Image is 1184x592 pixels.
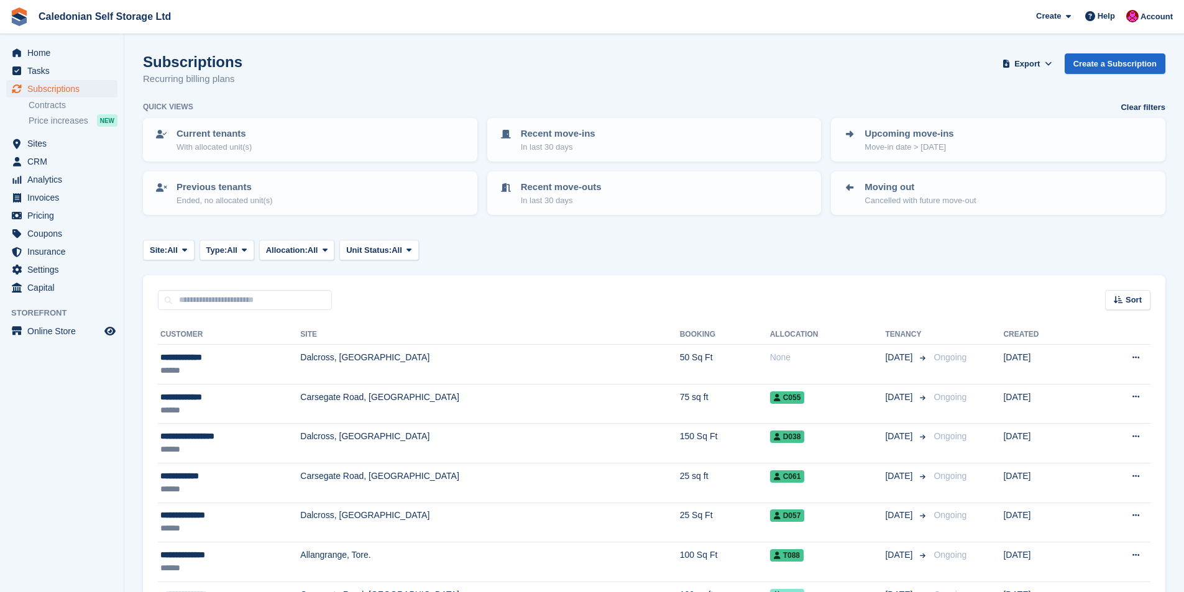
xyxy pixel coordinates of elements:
p: Recent move-ins [521,127,595,141]
button: Site: All [143,240,195,260]
span: All [227,244,237,257]
span: All [167,244,178,257]
a: Price increases NEW [29,114,117,127]
span: Invoices [27,189,102,206]
th: Created [1003,325,1088,345]
a: Recent move-ins In last 30 days [489,119,820,160]
div: NEW [97,114,117,127]
td: Allangrange, Tore. [300,542,679,582]
a: menu [6,189,117,206]
td: [DATE] [1003,463,1088,503]
button: Type: All [200,240,254,260]
span: All [308,244,318,257]
span: Ongoing [934,431,966,441]
span: T088 [770,549,804,562]
a: Recent move-outs In last 30 days [489,173,820,214]
span: Pricing [27,207,102,224]
a: menu [6,153,117,170]
span: D057 [770,509,805,522]
a: Caledonian Self Storage Ltd [34,6,176,27]
span: C055 [770,391,805,404]
td: Carsegate Road, [GEOGRAPHIC_DATA] [300,463,679,503]
span: Settings [27,261,102,278]
span: Tasks [27,62,102,80]
td: [DATE] [1003,503,1088,542]
span: Sites [27,135,102,152]
td: Carsegate Road, [GEOGRAPHIC_DATA] [300,384,679,424]
a: Moving out Cancelled with future move-out [832,173,1164,214]
button: Allocation: All [259,240,335,260]
span: [DATE] [885,509,915,522]
span: Allocation: [266,244,308,257]
span: Online Store [27,322,102,340]
td: Dalcross, [GEOGRAPHIC_DATA] [300,424,679,463]
span: Ongoing [934,352,966,362]
span: Site: [150,244,167,257]
p: Ended, no allocated unit(s) [177,194,273,207]
td: 100 Sq Ft [680,542,770,582]
span: Home [27,44,102,61]
button: Export [1000,53,1055,74]
p: Recent move-outs [521,180,602,194]
a: menu [6,225,117,242]
a: menu [6,243,117,260]
p: Previous tenants [177,180,273,194]
a: Contracts [29,99,117,111]
td: Dalcross, [GEOGRAPHIC_DATA] [300,345,679,385]
td: 50 Sq Ft [680,345,770,385]
h1: Subscriptions [143,53,242,70]
th: Tenancy [885,325,929,345]
a: menu [6,80,117,98]
p: Current tenants [177,127,252,141]
th: Booking [680,325,770,345]
td: 25 sq ft [680,463,770,503]
span: [DATE] [885,549,915,562]
a: Preview store [103,324,117,339]
span: [DATE] [885,351,915,364]
td: [DATE] [1003,542,1088,582]
span: Analytics [27,171,102,188]
a: menu [6,261,117,278]
span: Type: [206,244,227,257]
td: 150 Sq Ft [680,424,770,463]
span: Unit Status: [346,244,392,257]
a: menu [6,171,117,188]
span: Ongoing [934,510,966,520]
span: Price increases [29,115,88,127]
th: Allocation [770,325,886,345]
a: Previous tenants Ended, no allocated unit(s) [144,173,476,214]
span: Sort [1126,294,1142,306]
td: [DATE] [1003,345,1088,385]
button: Unit Status: All [339,240,418,260]
th: Customer [158,325,300,345]
span: Help [1098,10,1115,22]
p: Move-in date > [DATE] [865,141,953,153]
div: None [770,351,886,364]
span: Insurance [27,243,102,260]
span: Export [1014,58,1040,70]
a: menu [6,207,117,224]
span: Ongoing [934,550,966,560]
a: menu [6,62,117,80]
a: Upcoming move-ins Move-in date > [DATE] [832,119,1164,160]
a: Create a Subscription [1065,53,1165,74]
span: Account [1140,11,1173,23]
span: Ongoing [934,471,966,481]
td: [DATE] [1003,424,1088,463]
p: With allocated unit(s) [177,141,252,153]
a: Clear filters [1121,101,1165,114]
a: menu [6,322,117,340]
a: Current tenants With allocated unit(s) [144,119,476,160]
p: Cancelled with future move-out [865,194,976,207]
a: menu [6,279,117,296]
p: Upcoming move-ins [865,127,953,141]
a: menu [6,44,117,61]
span: D038 [770,430,805,443]
p: Moving out [865,180,976,194]
span: Coupons [27,225,102,242]
td: 75 sq ft [680,384,770,424]
span: Subscriptions [27,80,102,98]
span: [DATE] [885,391,915,404]
span: Storefront [11,307,124,319]
td: 25 Sq Ft [680,503,770,542]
